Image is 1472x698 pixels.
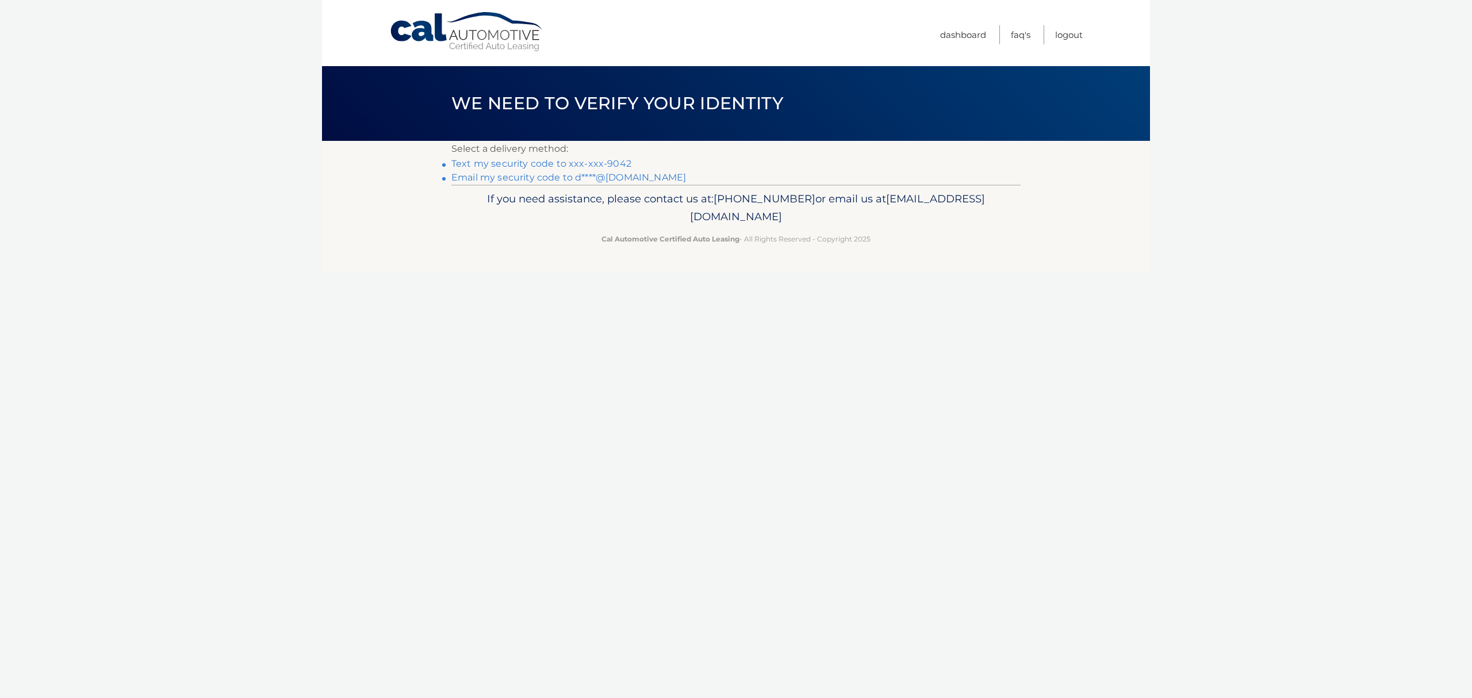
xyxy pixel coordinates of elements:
[601,235,739,243] strong: Cal Automotive Certified Auto Leasing
[451,172,686,183] a: Email my security code to d****@[DOMAIN_NAME]
[389,11,545,52] a: Cal Automotive
[714,192,815,205] span: [PHONE_NUMBER]
[451,93,783,114] span: We need to verify your identity
[451,141,1021,157] p: Select a delivery method:
[1011,25,1030,44] a: FAQ's
[459,190,1013,227] p: If you need assistance, please contact us at: or email us at
[1055,25,1083,44] a: Logout
[940,25,986,44] a: Dashboard
[451,158,631,169] a: Text my security code to xxx-xxx-9042
[459,233,1013,245] p: - All Rights Reserved - Copyright 2025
